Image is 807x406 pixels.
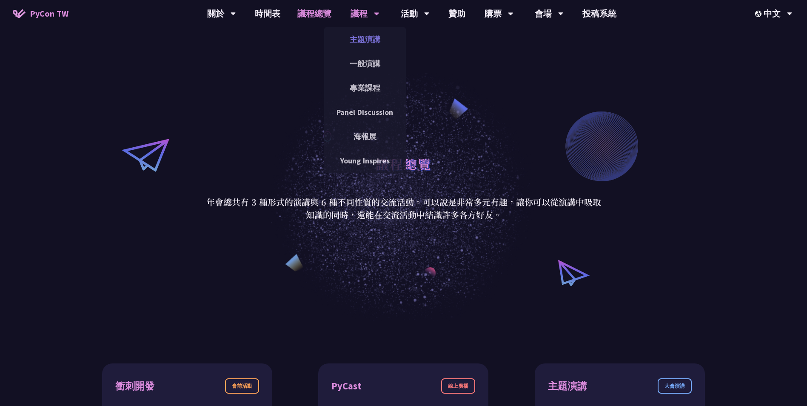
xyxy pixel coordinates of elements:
[4,3,77,24] a: PyCon TW
[225,378,259,394] div: 會前活動
[115,379,154,394] div: 衝刺開發
[324,29,406,49] a: 主題演講
[331,379,362,394] div: PyCast
[30,7,68,20] span: PyCon TW
[13,9,26,18] img: Home icon of PyCon TW 2025
[324,78,406,98] a: 專業課程
[324,126,406,146] a: 海報展
[206,196,602,221] p: 年會總共有 3 種形式的演講與 6 種不同性質的交流活動。可以說是非常多元有趣，讓你可以從演講中吸取知識的同時，還能在交流活動中結識許多各方好友。
[548,379,587,394] div: 主題演講
[324,54,406,74] a: 一般演講
[324,102,406,122] a: Panel Discussion
[755,11,764,17] img: Locale Icon
[658,378,692,394] div: 大會演講
[324,151,406,171] a: Young Inspires
[441,378,475,394] div: 線上廣播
